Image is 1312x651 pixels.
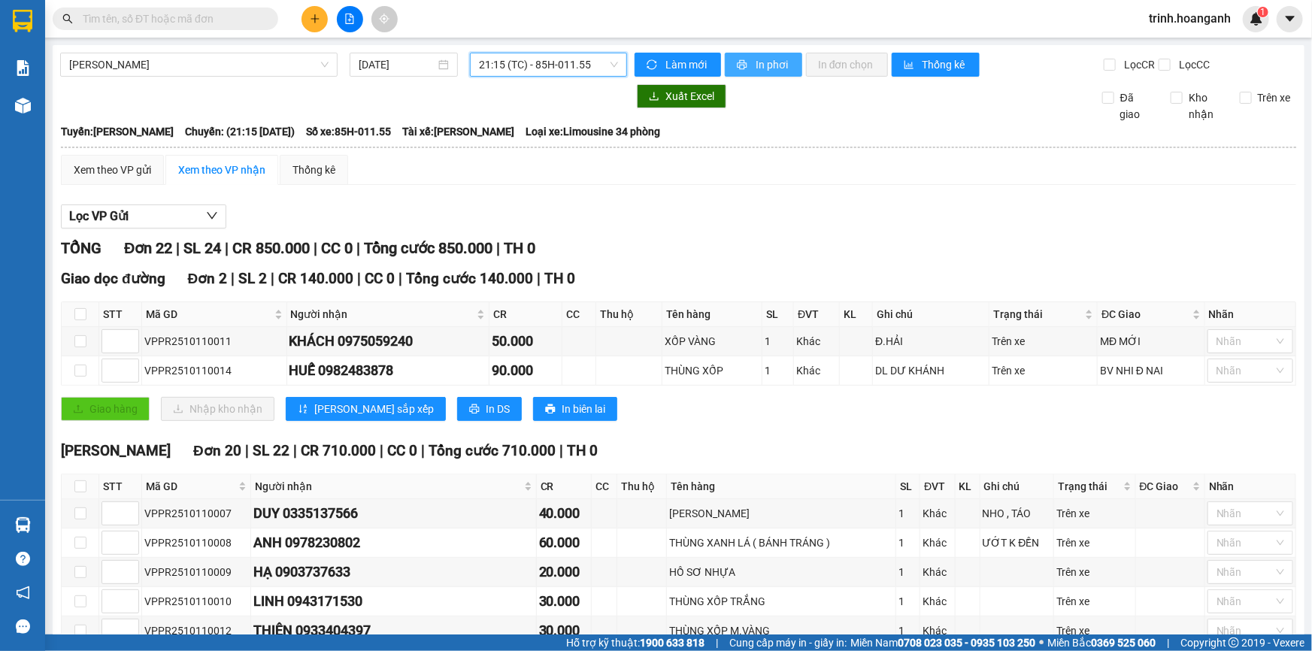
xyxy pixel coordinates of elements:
[1058,478,1120,495] span: Trạng thái
[665,333,759,350] div: XỐP VÀNG
[904,59,917,71] span: bar-chart
[253,442,289,459] span: SL 22
[496,239,500,257] span: |
[898,622,917,639] div: 1
[544,270,575,287] span: TH 0
[146,306,271,322] span: Mã GD
[983,534,1051,551] div: ƯỚT K ĐỀN
[289,360,486,381] div: HUẾ 0982483878
[765,333,791,350] div: 1
[923,564,952,580] div: Khác
[898,505,917,522] div: 1
[253,503,533,524] div: DUY 0335137566
[144,593,248,610] div: VPPR2510110010
[16,586,30,600] span: notification
[429,442,556,459] span: Tổng cước 710.000
[667,474,896,499] th: Tên hàng
[144,362,284,379] div: VPPR2510110014
[873,302,989,327] th: Ghi chú
[640,637,704,649] strong: 1900 633 818
[649,91,659,103] span: download
[492,360,559,381] div: 90.000
[533,397,617,421] button: printerIn biên lai
[737,59,750,71] span: printer
[144,534,248,551] div: VPPR2510110008
[398,270,402,287] span: |
[421,442,425,459] span: |
[566,634,704,651] span: Hỗ trợ kỹ thuật:
[306,123,391,140] span: Số xe: 85H-011.55
[365,270,395,287] span: CC 0
[301,6,328,32] button: plus
[850,634,1035,651] span: Miền Nam
[225,239,229,257] span: |
[1118,56,1157,73] span: Lọc CR
[253,532,533,553] div: ANH 0978230802
[923,593,952,610] div: Khác
[387,442,417,459] span: CC 0
[898,593,917,610] div: 1
[144,505,248,522] div: VPPR2510110007
[596,302,662,327] th: Thu hộ
[920,474,955,499] th: ĐVT
[1183,89,1228,123] span: Kho nhận
[16,552,30,566] span: question-circle
[562,302,596,327] th: CC
[1260,7,1265,17] span: 1
[124,239,172,257] span: Đơn 22
[923,56,968,73] span: Thống kê
[1100,333,1202,350] div: MĐ MỚI
[539,532,589,553] div: 60.000
[665,56,709,73] span: Làm mới
[504,239,535,257] span: TH 0
[1140,478,1189,495] span: ĐC Giao
[559,442,563,459] span: |
[956,474,980,499] th: KL
[669,622,893,639] div: THÙNG XỐP M.VÀNG
[1229,637,1239,648] span: copyright
[725,53,802,77] button: printerIn phơi
[592,474,617,499] th: CC
[486,401,510,417] span: In DS
[16,619,30,634] span: message
[539,562,589,583] div: 20.000
[15,98,31,114] img: warehouse-icon
[144,333,284,350] div: VPPR2510110011
[83,11,260,27] input: Tìm tên, số ĐT hoặc mã đơn
[539,503,589,524] div: 40.000
[796,333,837,350] div: Khác
[13,10,32,32] img: logo-vxr
[669,593,893,610] div: THÙNG XỐP TRẮNG
[61,126,174,138] b: Tuyến: [PERSON_NAME]
[1209,306,1292,322] div: Nhãn
[1283,12,1297,26] span: caret-down
[992,362,1095,379] div: Trên xe
[61,397,150,421] button: uploadGiao hàng
[321,239,353,257] span: CC 0
[898,534,917,551] div: 1
[193,442,241,459] span: Đơn 20
[344,14,355,24] span: file-add
[669,505,893,522] div: [PERSON_NAME]
[1056,564,1133,580] div: Trên xe
[69,53,329,76] span: Phan Rang - Hồ Chí Minh
[539,620,589,641] div: 30.000
[61,442,171,459] span: [PERSON_NAME]
[896,474,920,499] th: SL
[255,478,520,495] span: Người nhận
[875,362,986,379] div: DL DƯ KHÁNH
[898,564,917,580] div: 1
[357,270,361,287] span: |
[892,53,980,77] button: bar-chartThống kê
[62,14,73,24] span: search
[669,534,893,551] div: THÙNG XANH LÁ ( BÁNH TRÁNG )
[289,331,486,352] div: KHÁCH 0975059240
[359,56,435,73] input: 11/10/2025
[144,622,248,639] div: VPPR2510110012
[69,207,129,226] span: Lọc VP Gửi
[1100,362,1202,379] div: BV NHI Đ NAI
[379,14,389,24] span: aim
[301,442,376,459] span: CR 710.000
[840,302,873,327] th: KL
[15,517,31,533] img: warehouse-icon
